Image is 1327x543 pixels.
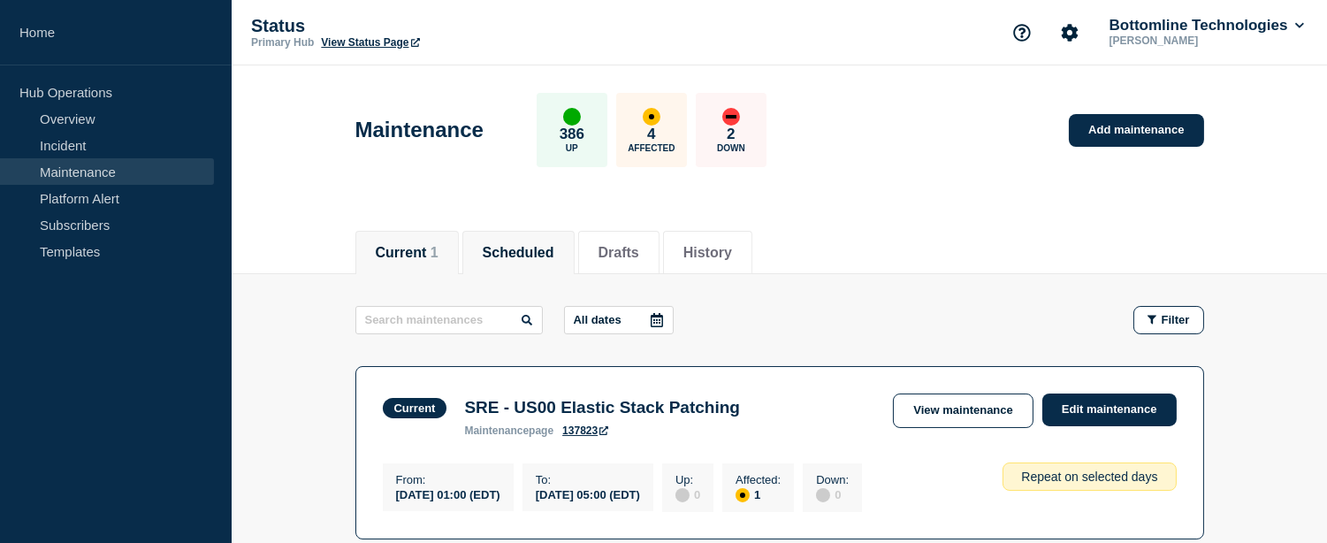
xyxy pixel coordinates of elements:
[717,143,745,153] p: Down
[816,488,830,502] div: disabled
[564,306,674,334] button: All dates
[1003,14,1041,51] button: Support
[483,245,554,261] button: Scheduled
[722,108,740,126] div: down
[675,473,700,486] p: Up :
[574,313,622,326] p: All dates
[355,306,543,334] input: Search maintenances
[599,245,639,261] button: Drafts
[376,245,439,261] button: Current 1
[355,118,484,142] h1: Maintenance
[560,126,584,143] p: 386
[251,16,605,36] p: Status
[736,473,781,486] p: Affected :
[1162,313,1190,326] span: Filter
[464,424,553,437] p: page
[396,486,500,501] div: [DATE] 01:00 (EDT)
[628,143,675,153] p: Affected
[675,488,690,502] div: disabled
[566,143,578,153] p: Up
[464,424,529,437] span: maintenance
[816,486,849,502] div: 0
[562,424,608,437] a: 137823
[643,108,660,126] div: affected
[536,486,640,501] div: [DATE] 05:00 (EDT)
[563,108,581,126] div: up
[683,245,732,261] button: History
[464,398,740,417] h3: SRE - US00 Elastic Stack Patching
[893,394,1033,428] a: View maintenance
[394,402,436,415] div: Current
[321,36,419,49] a: View Status Page
[675,486,700,502] div: 0
[431,245,439,260] span: 1
[1133,306,1204,334] button: Filter
[1051,14,1088,51] button: Account settings
[1106,34,1290,47] p: [PERSON_NAME]
[736,486,781,502] div: 1
[816,473,849,486] p: Down :
[1069,114,1203,147] a: Add maintenance
[536,473,640,486] p: To :
[251,36,314,49] p: Primary Hub
[1003,463,1176,491] div: Repeat on selected days
[736,488,750,502] div: affected
[727,126,735,143] p: 2
[1042,394,1177,426] a: Edit maintenance
[396,473,500,486] p: From :
[647,126,655,143] p: 4
[1106,17,1308,34] button: Bottomline Technologies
